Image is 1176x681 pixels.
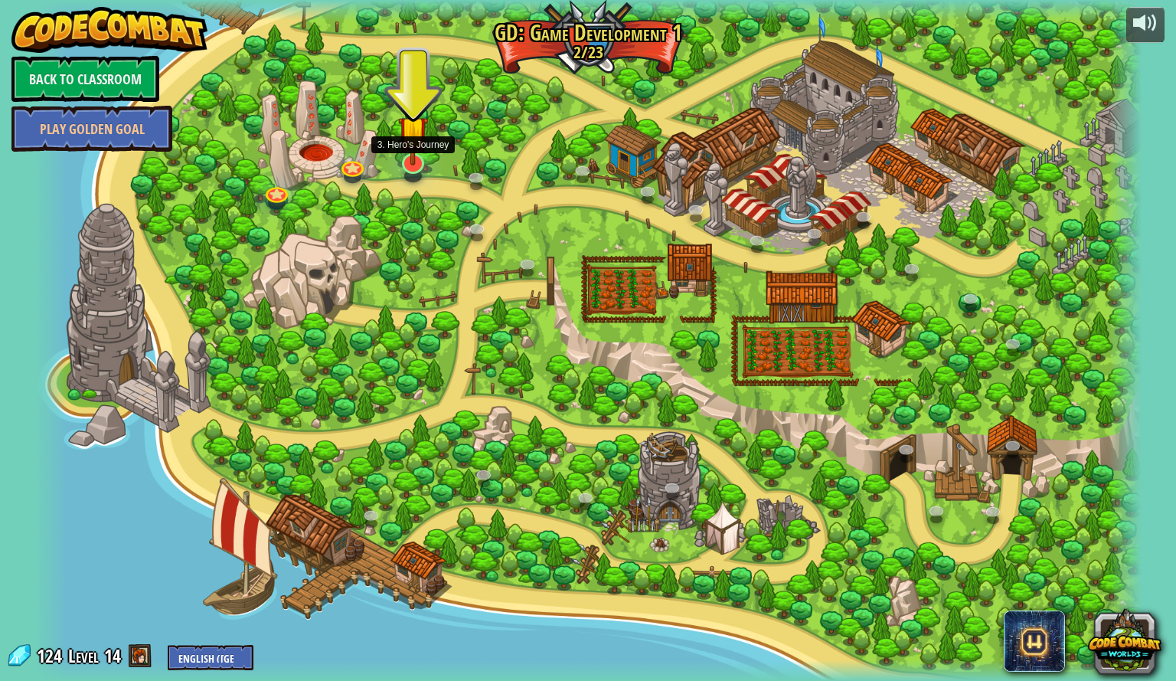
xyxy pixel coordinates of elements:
[398,97,428,165] img: level-banner-started.png
[104,643,121,668] span: 14
[68,643,99,669] span: Level
[1126,7,1165,43] button: Adjust volume
[11,7,207,53] img: CodeCombat - Learn how to code by playing a game
[11,106,172,152] a: Play Golden Goal
[37,643,67,668] span: 124
[11,56,159,102] a: Back to Classroom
